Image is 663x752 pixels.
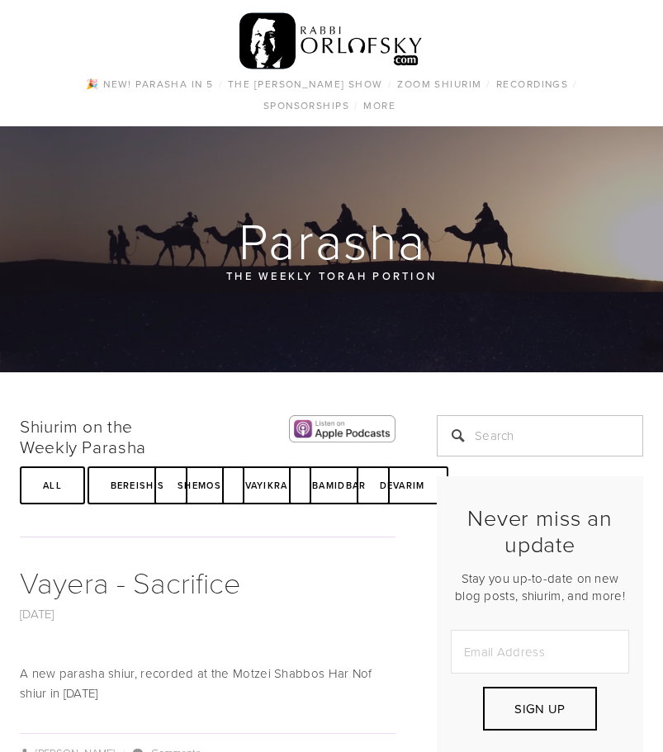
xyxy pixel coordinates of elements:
[514,700,565,717] span: Sign Up
[20,415,194,456] h2: Shiurim on the Weekly Parasha
[239,9,424,73] img: RabbiOrlofsky.com
[20,605,54,622] a: [DATE]
[223,73,388,95] a: The [PERSON_NAME] Show
[573,77,577,91] span: /
[388,77,392,91] span: /
[20,466,85,504] a: All
[20,214,645,267] h1: Parasha
[258,95,354,116] a: Sponsorships
[491,73,573,95] a: Recordings
[154,466,244,504] a: Shemos
[357,466,448,504] a: Devarim
[451,504,629,558] h2: Never miss an update
[20,561,241,602] a: Vayera - Sacrifice
[451,630,629,674] input: Email Address
[289,466,390,504] a: Bamidbar
[451,570,629,604] p: Stay you up-to-date on new blog posts, shiurim, and more!
[486,77,490,91] span: /
[358,95,400,116] a: More
[483,687,597,731] button: Sign Up
[88,466,188,504] a: Bereishis
[83,267,581,285] p: The Weekly Torah Portion
[354,98,358,112] span: /
[81,73,218,95] a: 🎉 NEW! Parasha in 5
[20,664,395,703] p: A new parasha shiur, recorded at the Motzei Shabbos Har Nof shiur in [DATE]
[392,73,486,95] a: Zoom Shiurim
[222,466,311,504] a: Vayikra
[437,415,643,456] input: Search
[219,77,223,91] span: /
